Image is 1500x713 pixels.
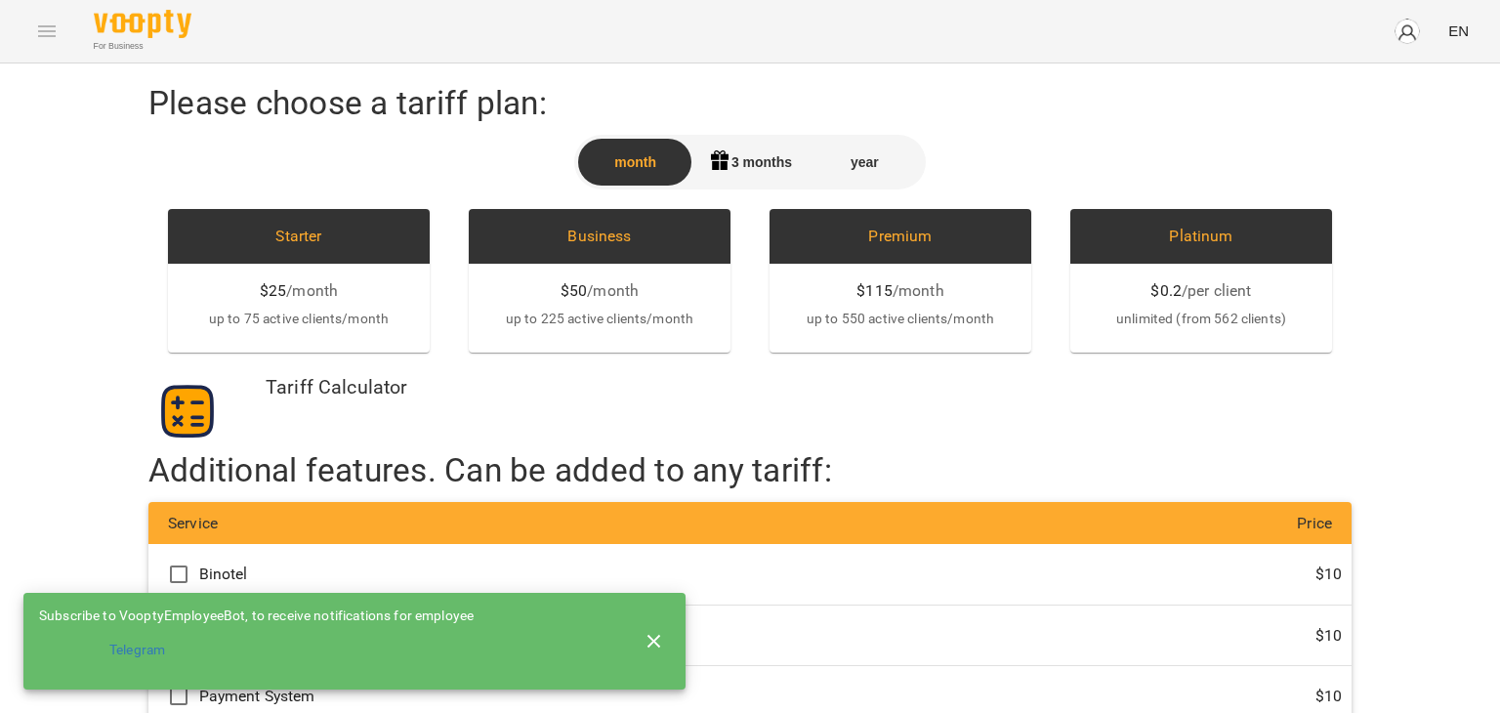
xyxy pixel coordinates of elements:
[260,279,269,303] span: $
[1160,279,1182,303] span: 0.2
[808,139,922,186] div: year
[148,83,1352,123] h2: Please choose a tariff plan:
[39,633,615,668] a: Telegram
[856,279,865,303] span: $
[1394,18,1421,45] img: avatar_s.png
[184,225,414,248] div: Starter
[269,279,286,303] span: 25
[1182,279,1252,303] span: / per client
[578,139,692,186] div: month
[1086,225,1316,248] div: Platinum
[484,310,715,329] p: up to 225 active clients/month
[1315,685,1342,708] p: $ 10
[199,685,315,708] p: Payment System
[1440,13,1477,49] button: EN
[692,139,807,186] div: With three month payment get a free account setup from Voopty support
[94,10,191,38] img: Voopty Logo
[158,382,217,440] img: calculator
[1315,624,1342,648] p: $ 10
[168,512,750,535] p: Service
[750,512,1332,535] p: Price
[286,279,338,303] span: / month
[1086,310,1316,329] p: unlimited (from 562 clients)
[587,279,639,303] span: / month
[1150,279,1159,303] span: $
[785,310,1016,329] p: up to 550 active clients/month
[561,279,569,303] span: $
[148,450,832,490] h2: Additional features. Can be added to any tariff:
[266,372,408,443] h2: Tariff Calculator
[39,607,615,626] div: Subscribe to VooptyEmployeeBot, to receive notifications for employee
[1315,563,1342,586] p: $ 10
[893,279,944,303] span: / month
[865,279,892,303] span: 115
[94,40,191,53] span: For Business
[785,225,1016,248] div: Premium
[1448,21,1469,41] span: EN
[484,225,715,248] div: Business
[569,279,587,303] span: 50
[184,310,414,329] p: up to 75 active clients/month
[199,563,248,586] p: Binotel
